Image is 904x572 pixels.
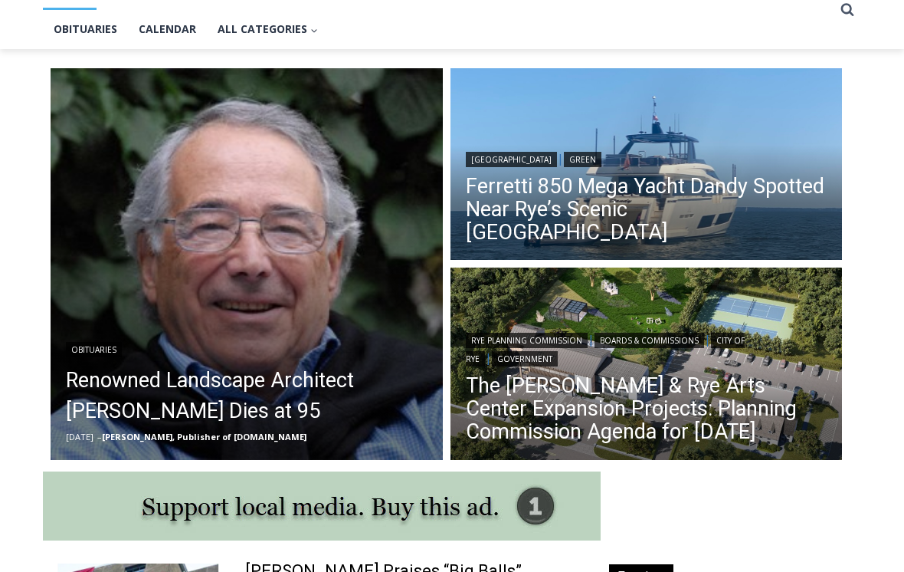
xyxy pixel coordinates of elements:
img: (PHOTO: The 85' foot luxury yacht Dandy was parked just off Rye on Friday, August 8, 2025.) [450,69,843,265]
a: Obituaries [66,343,122,358]
a: Calendar [128,11,207,49]
a: Obituaries [43,11,128,49]
div: "[PERSON_NAME] and I covered the [DATE] Parade, which was a really eye opening experience as I ha... [387,1,724,149]
a: Green [564,153,601,168]
a: Open Tues. - Sun. [PHONE_NUMBER] [1,154,154,191]
a: Intern @ [DOMAIN_NAME] [368,149,742,191]
a: Read More Renowned Landscape Architect Peter Rolland Dies at 95 [51,69,443,462]
h4: Book [PERSON_NAME]'s Good Humor for Your Event [467,16,533,59]
img: support local media, buy this ad [43,472,601,541]
a: Read More The Osborn & Rye Arts Center Expansion Projects: Planning Commission Agenda for Tuesday... [450,268,843,465]
button: Child menu of All Categories [207,11,329,49]
div: | [466,150,827,168]
a: Ferretti 850 Mega Yacht Dandy Spotted Near Rye’s Scenic [GEOGRAPHIC_DATA] [466,176,827,245]
span: Open Tues. - Sun. [PHONE_NUMBER] [5,158,150,216]
span: Intern @ [DOMAIN_NAME] [401,153,710,187]
img: Obituary - Peter George Rolland [51,69,443,462]
a: Book [PERSON_NAME]'s Good Humor for Your Event [455,5,553,70]
a: [PERSON_NAME], Publisher of [DOMAIN_NAME] [102,432,306,443]
span: – [97,432,102,443]
div: "Chef [PERSON_NAME] omakase menu is nirvana for lovers of great Japanese food." [158,96,225,183]
a: Rye Planning Commission [466,334,588,349]
div: | | | [466,330,827,367]
a: City of Rye [466,334,745,367]
a: Government [492,352,558,367]
div: No Generators on Trucks so No Noise or Pollution [100,28,378,42]
a: [GEOGRAPHIC_DATA] [466,153,557,168]
time: [DATE] [66,432,93,443]
a: The [PERSON_NAME] & Rye Arts Center Expansion Projects: Planning Commission Agenda for [DATE] [466,375,827,444]
a: Boards & Commissions [594,334,704,349]
a: Renowned Landscape Architect [PERSON_NAME] Dies at 95 [66,366,427,427]
img: (PHOTO: The Rye Arts Center has developed a conceptual plan and renderings for the development of... [450,268,843,465]
a: Read More Ferretti 850 Mega Yacht Dandy Spotted Near Rye’s Scenic Parsonage Point [450,69,843,265]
